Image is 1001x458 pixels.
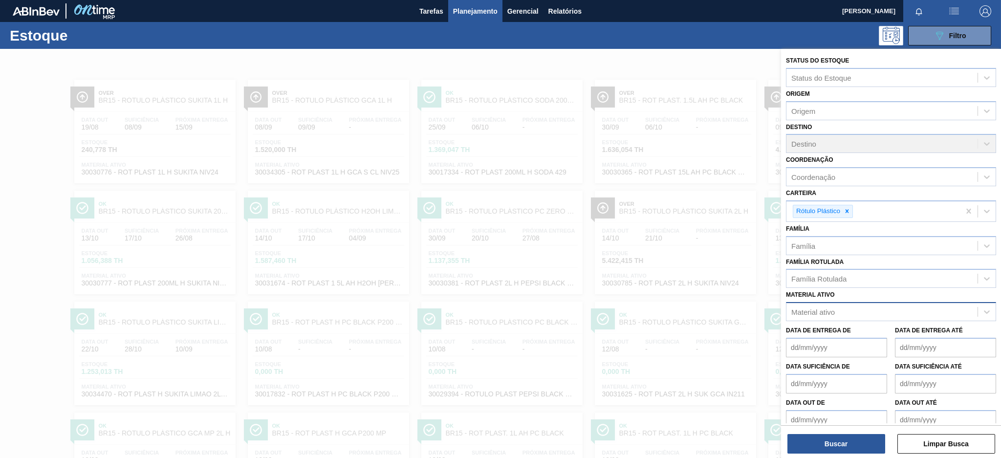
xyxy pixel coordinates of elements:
[791,275,847,283] div: Família Rotulada
[791,73,851,82] div: Status do Estoque
[786,374,887,393] input: dd/mm/yyyy
[895,338,996,357] input: dd/mm/yyyy
[786,124,812,131] label: Destino
[419,5,443,17] span: Tarefas
[10,30,157,41] h1: Estoque
[895,399,937,406] label: Data out até
[453,5,498,17] span: Planejamento
[895,410,996,430] input: dd/mm/yyyy
[791,107,815,115] div: Origem
[791,241,815,250] div: Família
[786,338,887,357] input: dd/mm/yyyy
[949,32,966,40] span: Filtro
[786,410,887,430] input: dd/mm/yyyy
[13,7,60,16] img: TNhmsLtSVTkK8tSr43FrP2fwEKptu5GPRR3wAAAABJRU5ErkJggg==
[791,308,835,316] div: Material ativo
[786,259,844,265] label: Família Rotulada
[791,173,835,181] div: Coordenação
[895,374,996,393] input: dd/mm/yyyy
[786,156,833,163] label: Coordenação
[895,327,963,334] label: Data de Entrega até
[548,5,582,17] span: Relatórios
[786,291,835,298] label: Material ativo
[979,5,991,17] img: Logout
[879,26,903,45] div: Pogramando: nenhum usuário selecionado
[903,4,935,18] button: Notificações
[786,225,809,232] label: Família
[895,363,962,370] label: Data suficiência até
[507,5,539,17] span: Gerencial
[786,327,851,334] label: Data de Entrega de
[786,90,810,97] label: Origem
[948,5,960,17] img: userActions
[786,57,849,64] label: Status do Estoque
[786,190,816,196] label: Carteira
[793,205,842,218] div: Rótulo Plástico
[908,26,991,45] button: Filtro
[786,399,825,406] label: Data out de
[786,363,850,370] label: Data suficiência de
